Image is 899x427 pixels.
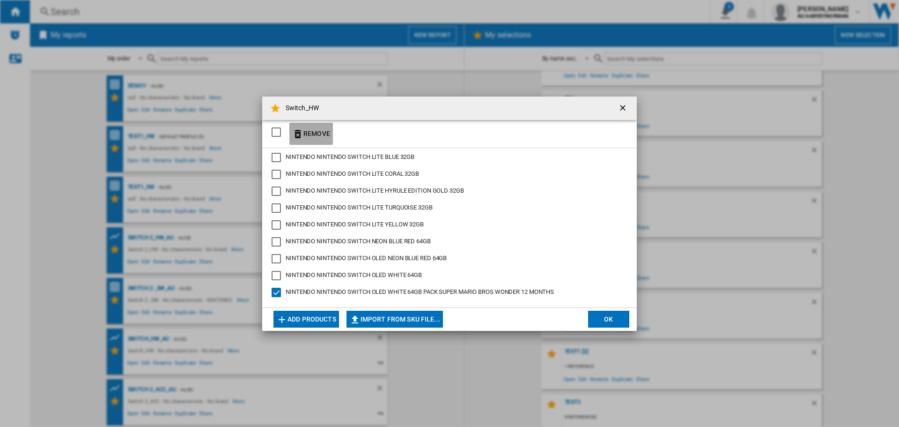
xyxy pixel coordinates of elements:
md-checkbox: NINTENDO SWITCH LITE YELLOW 32GB [272,220,620,230]
button: getI18NText('BUTTONS.CLOSE_DIALOG') [614,99,633,118]
md-checkbox: NINTENDO SWITCH LITE CORAL 32GB [272,170,620,179]
button: Import from SKU file... [346,311,443,328]
span: NINTENDO NINTENDO SWITCH LITE YELLOW 32GB [286,221,424,228]
md-checkbox: NINTENDO SWITCH OLED NEON BLUE RED 64GB [272,254,620,263]
span: NINTENDO NINTENDO SWITCH OLED NEON BLUE RED 64GB [286,255,447,262]
span: NINTENDO NINTENDO SWITCH NEON BLUE RED 64GB [286,238,431,245]
md-checkbox: NINTENDO SWITCH NEON BLUE RED 64GB [272,237,620,247]
md-checkbox: NINTENDO SWITCH LITE HYRULE EDITION GOLD 32GB [272,187,620,196]
span: NINTENDO NINTENDO SWITCH LITE HYRULE EDITION GOLD 32GB [286,187,464,194]
md-checkbox: NINTENDO SWITCH OLED WHITE 64GB [272,271,620,280]
md-checkbox: NINTENDO SWITCH LITE TURQUOISE 32GB [272,203,620,213]
md-dialog: Switch_HW Remove ... [262,97,637,331]
md-checkbox: NINTENDO SWITCH OLED WHITE 64GB PACK SUPER MARIO BROS WONDER 12 MONTHS [272,288,627,297]
span: NINTENDO NINTENDO SWITCH LITE BLUE 32GB [286,153,414,160]
md-checkbox: SELECTIONS.EDITION_POPUP.SELECT_DESELECT [272,125,286,140]
span: NINTENDO NINTENDO SWITCH LITE CORAL 32GB [286,170,419,177]
span: NINTENDO NINTENDO SWITCH OLED WHITE 64GB PACK SUPER MARIO BROS WONDER 12 MONTHS [286,288,554,295]
button: Remove [289,123,333,145]
md-checkbox: NINTENDO SWITCH LITE BLUE 32GB [272,153,620,162]
h4: Switch_HW [281,104,319,113]
span: NINTENDO NINTENDO SWITCH LITE TURQUOISE 32GB [286,204,433,211]
span: NINTENDO NINTENDO SWITCH OLED WHITE 64GB [286,271,422,278]
ng-md-icon: getI18NText('BUTTONS.CLOSE_DIALOG') [618,103,629,114]
button: Add products [273,311,339,328]
button: OK [588,311,629,328]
